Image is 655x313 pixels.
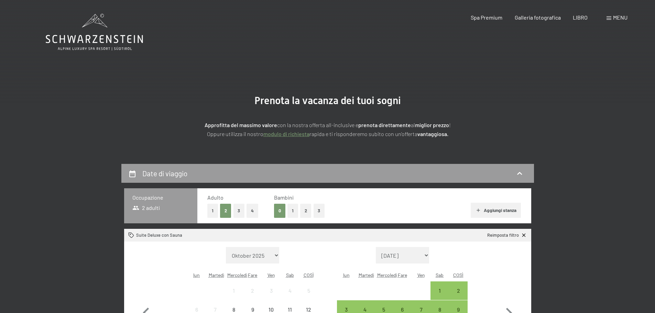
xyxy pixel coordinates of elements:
[132,194,163,201] font: Occupazione
[136,232,182,238] font: Suite Deluxe con Sauna
[343,272,350,278] font: lun
[268,272,275,278] font: Ven
[274,194,294,201] font: Bambini
[417,131,448,137] font: vantaggiosa.
[417,272,425,278] abbr: Venerdì
[345,306,348,313] font: 3
[248,272,257,278] font: Fare
[411,122,415,128] font: al
[243,281,262,300] div: Arrivo non possibile
[299,281,318,300] div: Arrivo non possibile
[288,306,292,313] font: 11
[487,232,527,238] a: Reimposta filtro
[471,14,502,21] a: Spa Premium
[212,208,214,213] font: 1
[359,272,374,278] abbr: Martedì
[449,122,451,128] font: !
[318,208,320,213] font: 3
[225,281,243,300] div: Mercoledì 1 ottobre 2025
[457,306,460,313] font: 9
[430,281,449,300] div: Sabato 1 novembre 2025
[438,306,441,313] font: 8
[263,131,309,137] a: modulo di richiesta
[288,287,292,294] font: 4
[453,272,463,278] abbr: Domenica
[233,287,235,294] font: 1
[487,232,519,238] font: Reimposta filtro
[207,131,263,137] font: Oppure utilizza il nostro
[430,281,449,300] div: Anreise möglich
[281,281,299,300] div: Sabato 4 ottobre 2025
[220,204,231,218] button: 2
[209,272,224,278] abbr: Martedì
[401,306,404,313] font: 6
[270,287,273,294] font: 3
[449,281,468,300] div: Dom Nov 02 2025
[286,272,294,278] abbr: Sabato
[299,281,318,300] div: Dom 05 ott 2025
[307,287,310,294] font: 5
[277,122,358,128] font: con la nostra offerta all-inclusive e
[358,122,411,128] font: prenota direttamente
[281,281,299,300] div: Arrivo non possibile
[205,122,277,128] font: Approfitta del massimo valore
[225,281,243,300] div: Arrivo non possibile
[415,122,449,128] font: miglior prezzo
[262,281,281,300] div: Arrivo non possibile
[304,272,314,278] abbr: Domenica
[436,272,444,278] font: Sab
[515,14,561,21] a: Galleria fotografica
[251,208,254,213] font: 4
[279,208,281,213] font: 0
[377,272,397,278] abbr: Mercoledì
[613,14,627,21] font: menu
[420,306,423,313] font: 7
[382,306,385,313] font: 5
[306,306,311,313] font: 12
[248,272,257,278] abbr: Giovedì
[363,306,367,313] font: 4
[238,208,240,213] font: 3
[484,207,516,213] font: Aggiungi stanza
[195,306,198,313] font: 6
[417,272,425,278] font: Ven
[227,272,247,278] abbr: Mercoledì
[214,306,217,313] font: 7
[225,208,227,213] font: 2
[343,272,350,278] abbr: Lunedi
[128,232,134,238] svg: Camera
[193,272,200,278] abbr: Lunedi
[453,272,463,278] font: COSÌ
[471,203,521,218] button: Aggiungi stanza
[262,281,281,300] div: Ven 03 ott 2025
[292,208,294,213] font: 1
[207,194,223,201] font: Adulto
[207,204,218,218] button: 1
[439,287,441,294] font: 1
[305,208,307,213] font: 2
[274,204,285,218] button: 0
[286,272,294,278] font: Sab
[247,204,258,218] button: 4
[233,204,245,218] button: 3
[573,14,588,21] a: LIBRO
[193,272,200,278] font: lun
[232,306,235,313] font: 8
[398,272,407,278] font: Fare
[314,204,325,218] button: 3
[398,272,407,278] abbr: Giovedì
[142,204,160,211] font: 2 adulti
[449,281,468,300] div: Anreise möglich
[309,131,417,137] font: rapida e ti risponderemo subito con un'offerta
[243,281,262,300] div: Gio 02 ott 2025
[268,272,275,278] abbr: Venerdì
[300,204,312,218] button: 2
[436,272,444,278] abbr: Sabato
[304,272,314,278] font: COSÌ
[251,306,254,313] font: 9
